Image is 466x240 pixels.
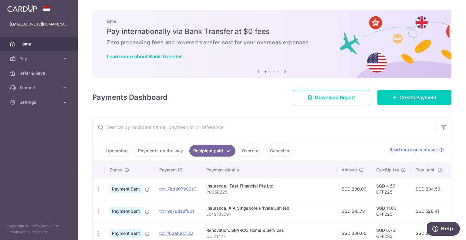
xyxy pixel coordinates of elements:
span: Pay [19,56,59,62]
span: Read more on statuses [390,147,438,153]
input: Search by recipient name, payment id or reference [93,117,437,137]
div: Insurance. AIA Singapore Private Limited [206,205,332,211]
a: Create Payment [377,90,451,105]
td: SGD 204.50 [411,178,447,200]
h6: Zero processing fees and lowered transfer cost for your overseas expenses [107,39,437,46]
th: Payment details [201,162,337,178]
p: [EMAIL_ADDRESS][DOMAIN_NAME] [10,21,68,27]
span: Status [110,167,123,173]
img: Bank transfer banner [92,10,451,78]
a: Recipient paid [189,145,235,157]
span: Total amt. [416,167,436,173]
a: Cancelled [266,145,295,157]
span: Payment Sent [110,185,142,193]
a: Download Report [293,90,370,105]
img: CardUp [7,5,37,12]
span: Settings [19,99,59,105]
a: Overdue [238,145,264,157]
h4: Payments Dashboard [92,92,167,103]
div: Renovation. SPARCO Home & Services [206,227,332,233]
span: Amount [342,167,357,173]
p: L549185091 [206,211,332,217]
td: SGD 528.41 [411,200,447,222]
td: SGD 200.00 [337,178,371,200]
td: SGD 516.78 [337,200,371,222]
span: Payment Sent [110,207,142,215]
span: Download Report [315,94,355,101]
iframe: Opens a widget where you can find more information [427,222,460,237]
p: CO 71477 [206,233,332,239]
span: Create Payment [400,94,437,101]
td: SGD 4.50 OFF225 [371,178,411,200]
span: Payment Sent [110,229,142,238]
span: Support [19,85,59,91]
a: Read more on statuses [390,147,444,153]
a: txn_7bdd07992e3 [159,186,197,191]
h5: Pay internationally via Bank Transfer at $0 fees [107,27,437,36]
a: txn_f63ef66755a [159,231,194,236]
p: NEW [107,19,437,24]
a: txn_9e78dadf8b1 [159,208,194,214]
a: Learn more about Bank Transfer [107,53,182,59]
div: Insurance. iFast Financial Pte Ltd [206,183,332,189]
span: CardUp fee [376,167,399,173]
th: Payment ID [154,162,201,178]
span: Home [19,41,59,47]
a: Payments on the way [134,145,187,157]
a: Upcoming [102,145,132,157]
span: Refer & Save [19,70,59,76]
td: SGD 11.63 OFF225 [371,200,411,222]
p: P0358225 [206,189,332,195]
